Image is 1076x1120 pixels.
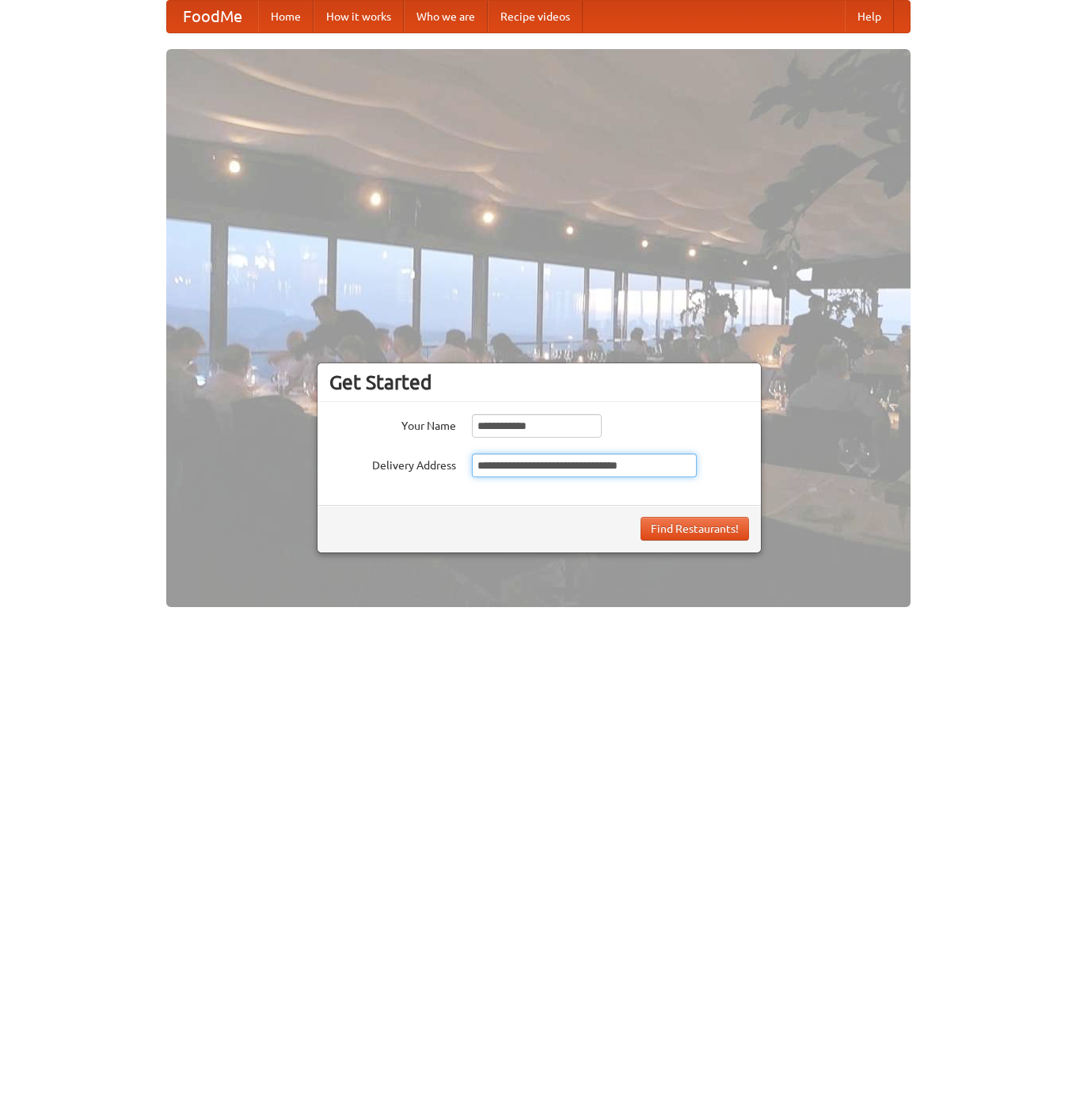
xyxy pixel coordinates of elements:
a: Home [258,1,314,32]
a: Recipe videos [488,1,583,32]
label: Delivery Address [329,454,456,473]
label: Your Name [329,414,456,434]
a: Who we are [404,1,488,32]
button: Find Restaurants! [641,517,749,541]
a: Help [845,1,894,32]
a: How it works [314,1,404,32]
h3: Get Started [329,370,749,394]
a: FoodMe [167,1,258,32]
